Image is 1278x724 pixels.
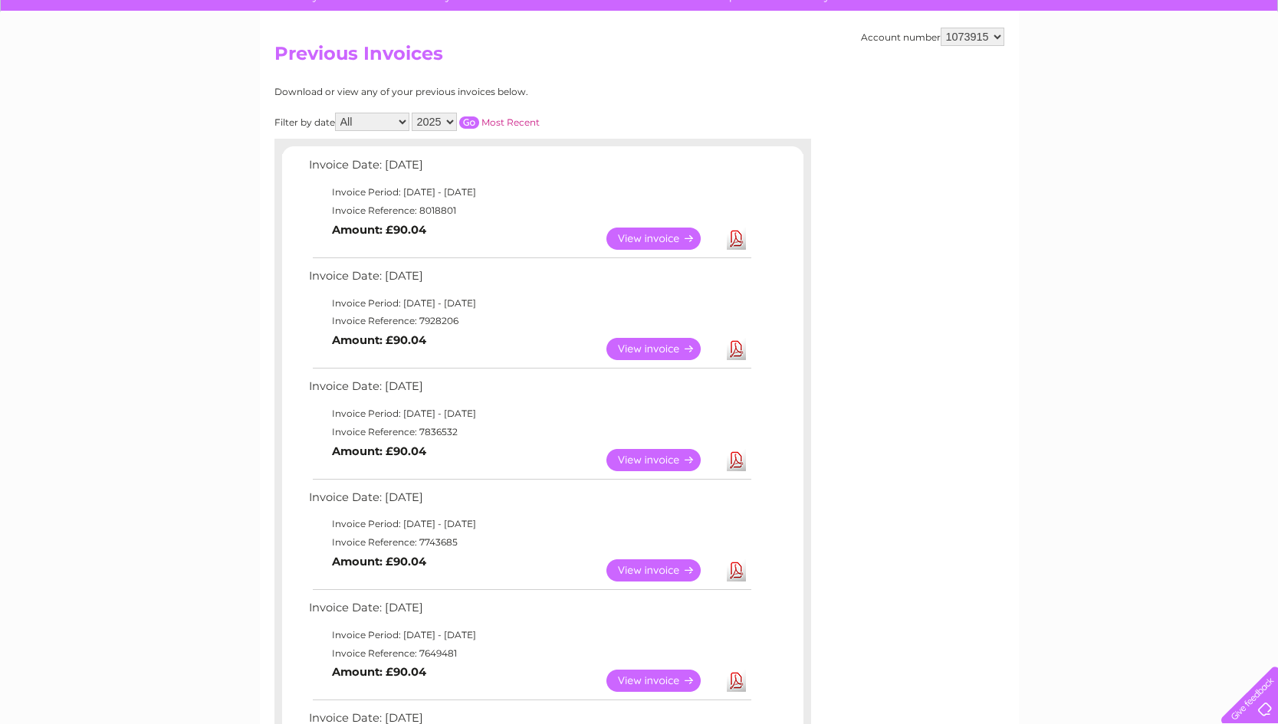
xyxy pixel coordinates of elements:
td: Invoice Period: [DATE] - [DATE] [305,515,754,533]
a: Download [727,228,746,250]
a: Telecoms [1089,65,1135,77]
b: Amount: £90.04 [332,223,426,237]
td: Invoice Reference: 7836532 [305,423,754,441]
td: Invoice Date: [DATE] [305,266,754,294]
b: Amount: £90.04 [332,444,426,458]
b: Amount: £90.04 [332,555,426,568]
div: Clear Business is a trading name of Verastar Limited (registered in [GEOGRAPHIC_DATA] No. 3667643... [278,8,1002,74]
td: Invoice Period: [DATE] - [DATE] [305,294,754,313]
td: Invoice Date: [DATE] [305,598,754,626]
a: View [606,338,719,360]
div: Filter by date [274,113,677,131]
a: Water [1008,65,1037,77]
td: Invoice Period: [DATE] - [DATE] [305,183,754,201]
b: Amount: £90.04 [332,333,426,347]
td: Invoice Period: [DATE] - [DATE] [305,405,754,423]
h2: Previous Invoices [274,43,1004,72]
td: Invoice Reference: 7649481 [305,644,754,663]
a: Blog [1145,65,1167,77]
div: Account number [861,28,1004,46]
a: View [606,228,719,250]
b: Amount: £90.04 [332,665,426,679]
a: Log out [1227,65,1263,77]
a: View [606,449,719,471]
a: 0333 014 3131 [989,8,1095,27]
td: Invoice Reference: 7928206 [305,312,754,330]
a: Download [727,559,746,581]
a: Energy [1046,65,1080,77]
a: View [606,670,719,692]
td: Invoice Period: [DATE] - [DATE] [305,626,754,644]
a: Download [727,449,746,471]
td: Invoice Reference: 8018801 [305,201,754,220]
td: Invoice Date: [DATE] [305,487,754,516]
a: Download [727,338,746,360]
a: Most Recent [481,116,540,128]
a: Download [727,670,746,692]
a: View [606,559,719,581]
td: Invoice Date: [DATE] [305,376,754,405]
a: Contact [1176,65,1214,77]
td: Invoice Reference: 7743685 [305,533,754,552]
td: Invoice Date: [DATE] [305,155,754,183]
div: Download or view any of your previous invoices below. [274,87,677,97]
img: logo.png [44,40,123,87]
